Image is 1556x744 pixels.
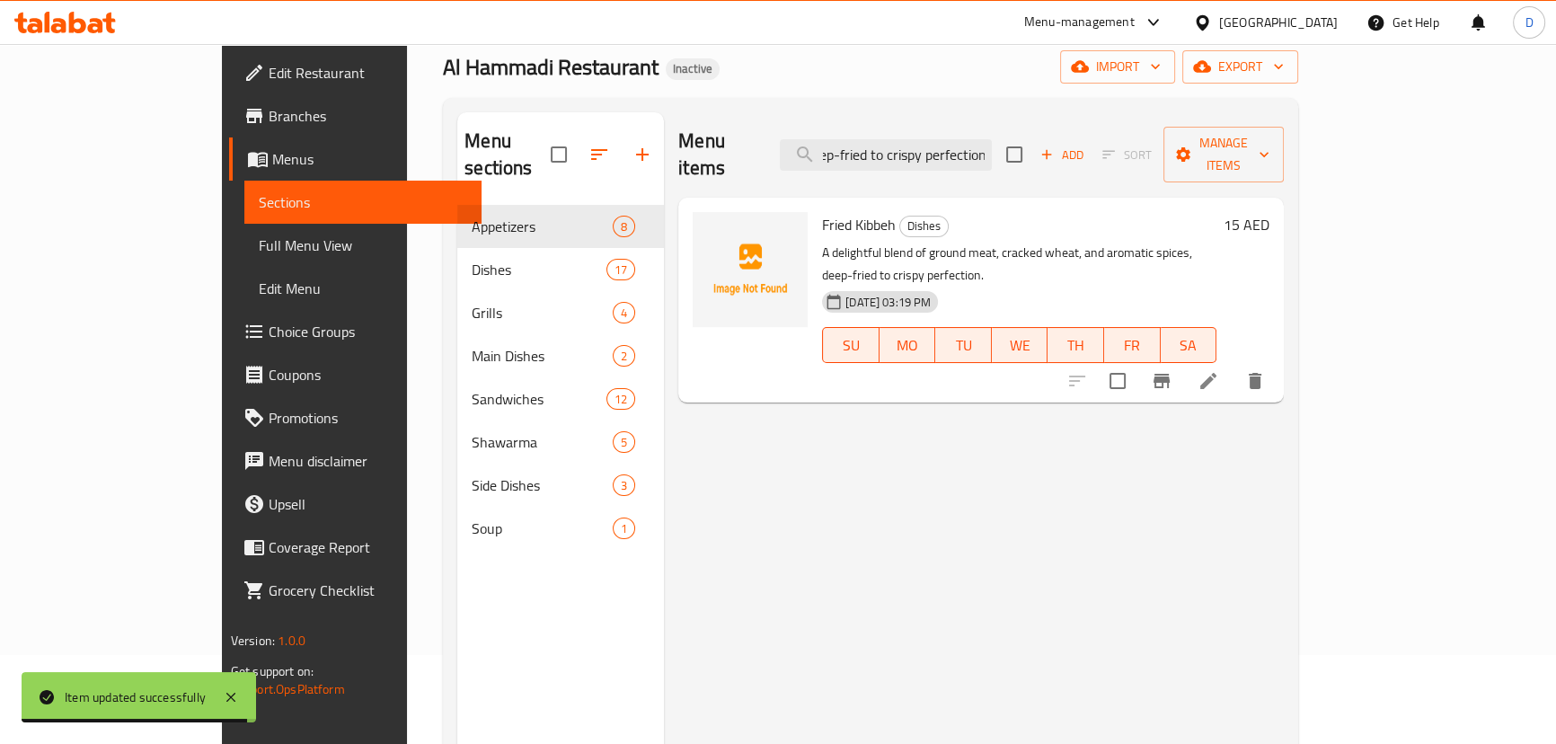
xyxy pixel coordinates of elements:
a: Full Menu View [244,224,482,267]
span: 4 [614,305,634,322]
span: SA [1168,332,1210,359]
div: items [613,518,635,539]
span: Shawarma [472,431,613,453]
span: Coverage Report [269,536,467,558]
div: Soup1 [457,507,664,550]
span: Edit Restaurant [269,62,467,84]
span: Main Dishes [472,345,613,367]
span: Choice Groups [269,321,467,342]
div: Grills4 [457,291,664,334]
button: TH [1048,327,1104,363]
div: Side Dishes [472,474,613,496]
span: 1 [614,520,634,537]
div: Main Dishes2 [457,334,664,377]
span: Promotions [269,407,467,429]
div: Menu-management [1024,12,1135,33]
div: items [613,431,635,453]
span: Coupons [269,364,467,385]
button: TU [935,327,992,363]
span: 17 [607,261,634,279]
a: Grocery Checklist [229,569,482,612]
p: A delightful blend of ground meat, cracked wheat, and aromatic spices, deep-fried to crispy perfe... [822,242,1216,287]
span: Upsell [269,493,467,515]
a: Menus [229,137,482,181]
a: Edit Menu [244,267,482,310]
button: FR [1104,327,1161,363]
div: Item updated successfully [65,687,206,707]
span: Sort sections [578,133,621,176]
span: 1.0.0 [278,629,305,652]
a: Edit Restaurant [229,51,482,94]
a: Choice Groups [229,310,482,353]
span: Al Hammadi Restaurant [443,47,659,87]
span: Soup [472,518,613,539]
span: Inactive [666,61,720,76]
img: Fried Kibbeh [693,212,808,327]
button: WE [992,327,1048,363]
span: Appetizers [472,216,613,237]
span: MO [887,332,929,359]
a: Menu disclaimer [229,439,482,483]
a: Upsell [229,483,482,526]
div: Appetizers8 [457,205,664,248]
button: SA [1161,327,1217,363]
span: Add [1038,145,1086,165]
input: search [780,139,992,171]
div: Dishes17 [457,248,664,291]
a: Edit menu item [1198,370,1219,392]
span: import [1074,56,1161,78]
button: export [1182,50,1298,84]
div: Side Dishes3 [457,464,664,507]
span: Grills [472,302,613,323]
span: Full Menu View [259,235,467,256]
button: Add [1033,141,1091,169]
a: Coverage Report [229,526,482,569]
div: [GEOGRAPHIC_DATA] [1219,13,1338,32]
button: Branch-specific-item [1140,359,1183,403]
button: SU [822,327,879,363]
div: items [613,216,635,237]
h2: Menu items [678,128,758,182]
span: Select section [995,136,1033,173]
span: 5 [614,434,634,451]
span: Menus [272,148,467,170]
span: TH [1055,332,1097,359]
span: WE [999,332,1041,359]
span: Menu disclaimer [269,450,467,472]
span: export [1197,56,1284,78]
span: Fried Kibbeh [822,211,896,238]
div: Shawarma5 [457,421,664,464]
div: items [606,388,635,410]
span: 2 [614,348,634,365]
button: Manage items [1163,127,1284,182]
a: Promotions [229,396,482,439]
span: D [1525,13,1533,32]
div: items [613,302,635,323]
button: Add section [621,133,664,176]
span: Add item [1033,141,1091,169]
span: [DATE] 03:19 PM [838,294,938,311]
span: Get support on: [231,660,314,683]
span: Dishes [900,216,948,236]
button: delete [1233,359,1277,403]
span: 8 [614,218,634,235]
span: Manage items [1178,132,1269,177]
div: Inactive [666,58,720,80]
span: Edit Menu [259,278,467,299]
span: Sections [259,191,467,213]
div: items [606,259,635,280]
div: Sandwiches12 [457,377,664,421]
button: import [1060,50,1175,84]
span: Version: [231,629,275,652]
a: Sections [244,181,482,224]
span: FR [1111,332,1154,359]
span: Branches [269,105,467,127]
span: SU [830,332,871,359]
span: Select to update [1099,362,1136,400]
div: items [613,474,635,496]
span: Grocery Checklist [269,580,467,601]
